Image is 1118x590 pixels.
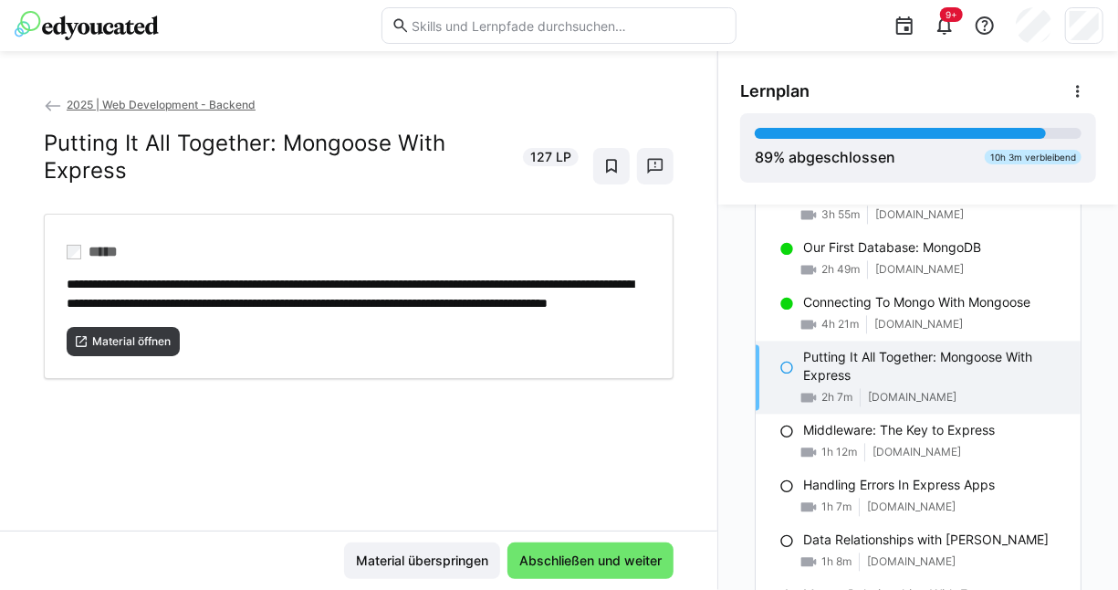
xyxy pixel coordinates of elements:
p: Data Relationships with [PERSON_NAME] [803,532,1049,550]
span: [DOMAIN_NAME] [874,318,963,332]
span: 1h 7m [821,500,852,515]
button: Abschließen und weiter [507,543,674,579]
span: [DOMAIN_NAME] [868,391,956,406]
span: [DOMAIN_NAME] [867,500,956,515]
span: [DOMAIN_NAME] [872,446,961,460]
span: 2h 49m [821,263,860,278]
span: 127 LP [530,148,571,166]
span: 1h 12m [821,446,857,460]
a: 2025 | Web Development - Backend [44,98,256,111]
span: 3h 55m [821,208,860,223]
span: [DOMAIN_NAME] [867,555,956,570]
button: Material überspringen [344,543,500,579]
p: Connecting To Mongo With Mongoose [803,294,1030,312]
span: Material überspringen [353,552,491,570]
input: Skills und Lernpfade durchsuchen… [410,17,726,34]
span: 89 [755,148,773,166]
span: 9+ [946,9,957,20]
span: 4h 21m [821,318,859,332]
span: Material öffnen [90,334,172,349]
span: Lernplan [740,81,810,101]
p: Middleware: The Key to Express [803,422,995,440]
h2: Putting It All Together: Mongoose With Express [44,130,512,184]
p: Our First Database: MongoDB [803,239,981,258]
div: % abgeschlossen [755,146,895,168]
div: 10h 3m verbleibend [985,150,1081,164]
span: 2025 | Web Development - Backend [67,98,256,111]
span: 2h 7m [821,391,852,406]
p: Putting It All Together: Mongoose With Express [803,349,1066,385]
span: 1h 8m [821,555,852,570]
span: Abschließen und weiter [517,552,664,570]
span: [DOMAIN_NAME] [875,208,964,223]
button: Material öffnen [67,327,180,356]
span: [DOMAIN_NAME] [875,263,964,278]
p: Handling Errors In Express Apps [803,477,995,495]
